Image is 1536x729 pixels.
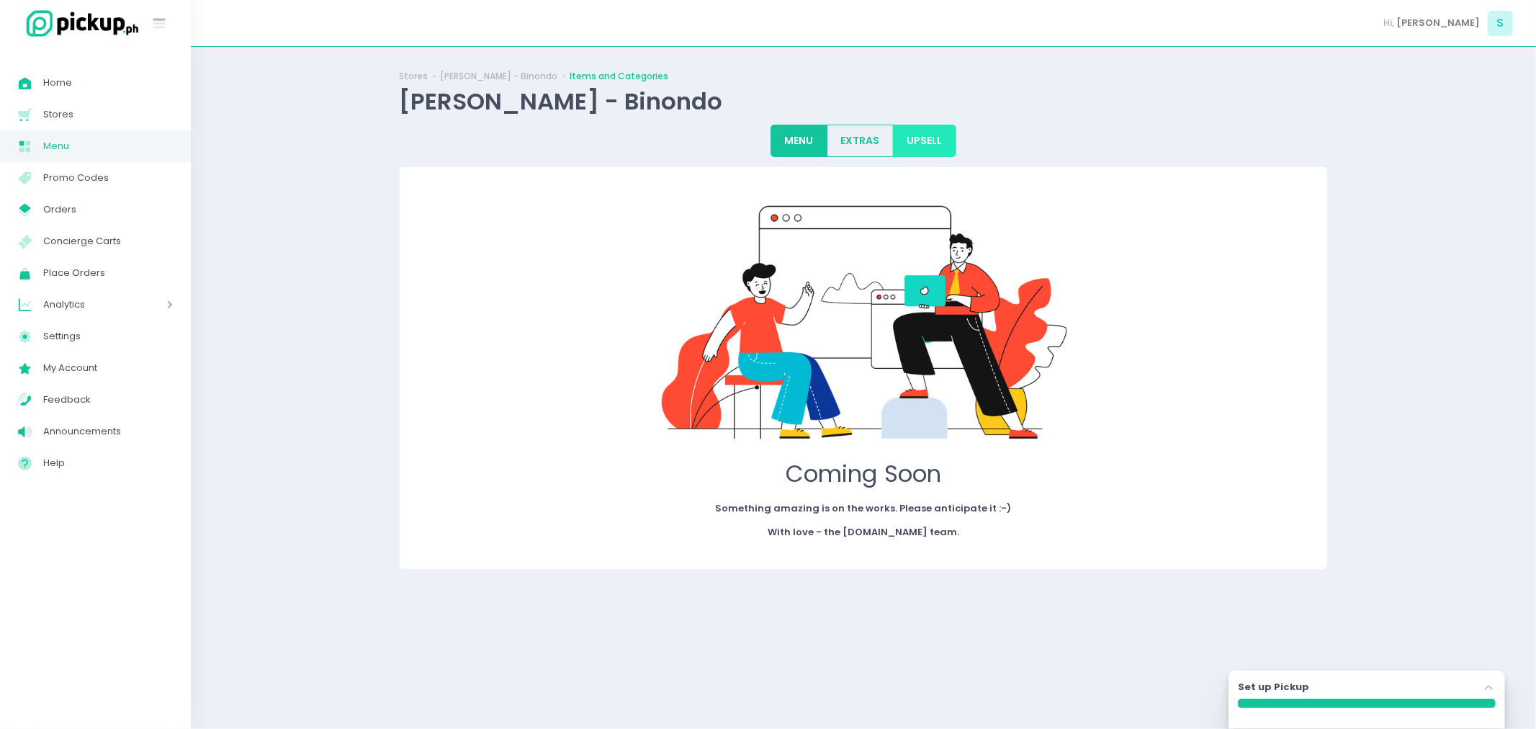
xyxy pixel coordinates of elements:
[399,70,428,83] a: Stores
[771,125,827,157] button: MENU
[440,70,557,83] a: [PERSON_NAME] - Binondo
[43,232,173,251] span: Concierge Carts
[18,8,140,39] img: logo
[43,295,126,314] span: Analytics
[43,137,173,156] span: Menu
[43,454,173,473] span: Help
[399,87,1328,115] div: [PERSON_NAME] - Binondo
[43,73,173,92] span: Home
[421,525,1306,540] p: With love - the [DOMAIN_NAME] team.
[43,327,173,346] span: Settings
[827,125,894,157] button: EXTRAS
[43,264,173,282] span: Place Orders
[570,70,668,83] a: Items and Categories
[43,422,173,441] span: Announcements
[43,105,173,124] span: Stores
[43,359,173,377] span: My Account
[771,125,956,157] div: Large button group
[421,457,1306,492] p: Coming Soon
[642,188,1085,457] img: coming soon
[43,169,173,187] span: Promo Codes
[1384,16,1395,30] span: Hi,
[1238,680,1309,694] label: Set up Pickup
[1397,16,1481,30] span: [PERSON_NAME]
[421,501,1306,516] p: Something amazing is on the works. Please anticipate it :-)
[893,125,956,157] button: UPSELL
[1488,11,1513,36] span: S
[43,200,173,219] span: Orders
[43,390,173,409] span: Feedback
